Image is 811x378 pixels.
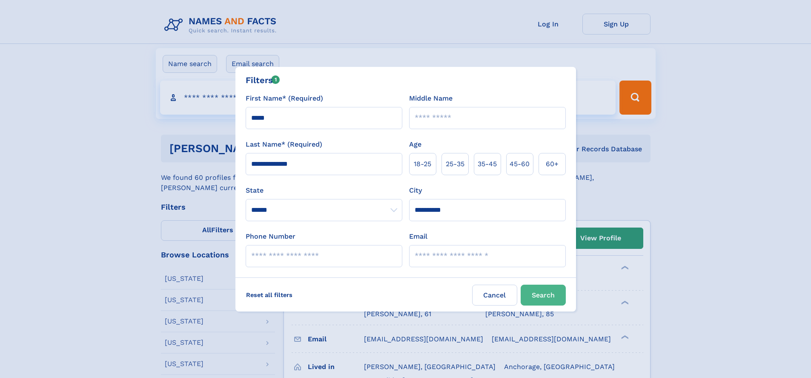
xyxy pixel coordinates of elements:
[478,159,497,169] span: 35‑45
[246,231,295,242] label: Phone Number
[409,93,453,104] label: Middle Name
[521,285,566,306] button: Search
[241,285,298,305] label: Reset all filters
[246,93,323,104] label: First Name* (Required)
[409,139,421,150] label: Age
[510,159,530,169] span: 45‑60
[472,285,517,306] label: Cancel
[446,159,464,169] span: 25‑35
[246,74,280,87] div: Filters
[246,139,322,150] label: Last Name* (Required)
[409,185,422,196] label: City
[409,231,427,242] label: Email
[246,185,402,196] label: State
[414,159,431,169] span: 18‑25
[546,159,559,169] span: 60+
